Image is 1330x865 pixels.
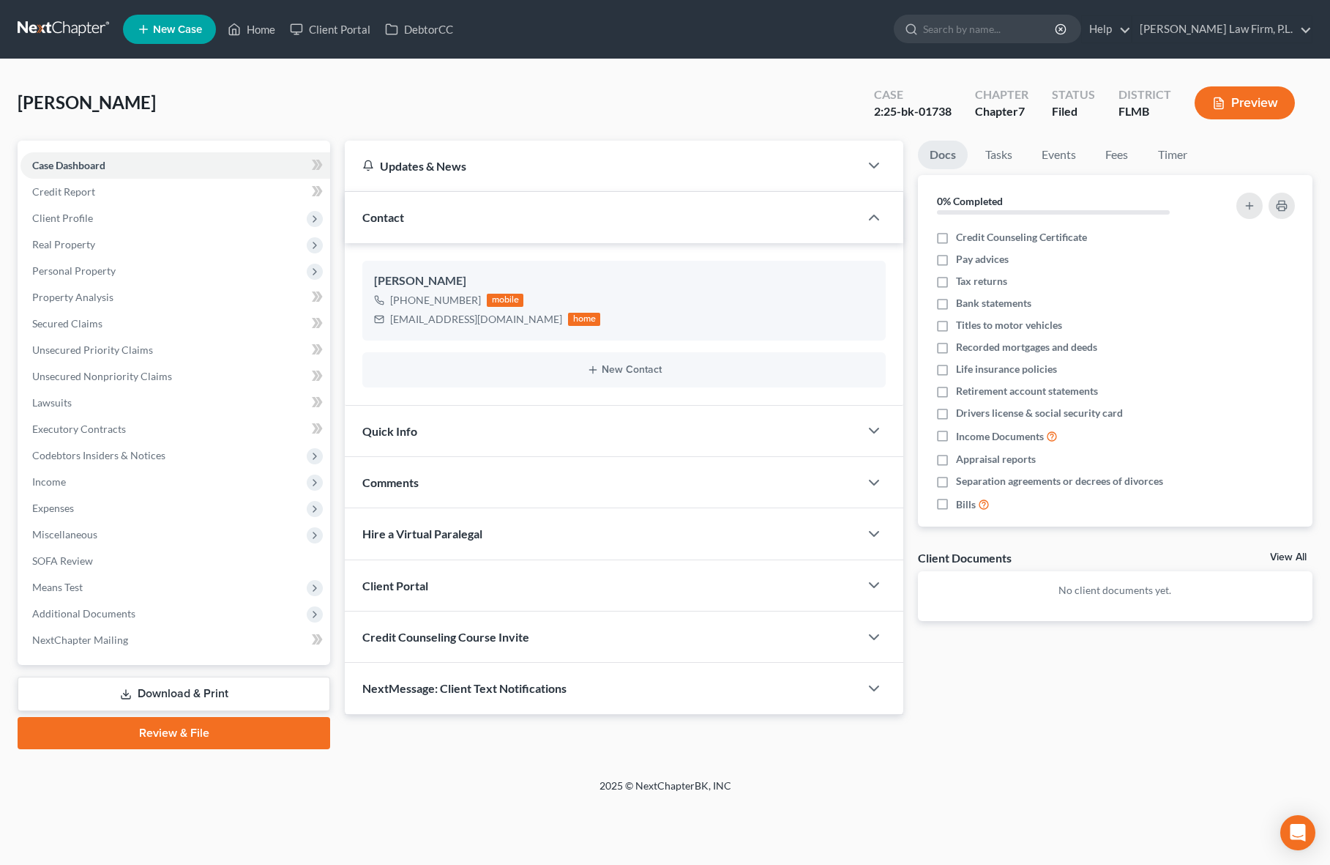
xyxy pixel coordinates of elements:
[20,363,330,390] a: Unsecured Nonpriority Claims
[20,179,330,205] a: Credit Report
[1118,86,1171,103] div: District
[956,230,1087,245] span: Credit Counseling Certificate
[32,423,126,435] span: Executory Contracts
[362,424,417,438] span: Quick Info
[32,396,72,409] span: Lawsuits
[956,340,1097,354] span: Recorded mortgages and deeds
[362,579,428,593] span: Client Portal
[1030,141,1088,169] a: Events
[956,384,1098,398] span: Retirement account statements
[362,210,404,224] span: Contact
[32,502,74,514] span: Expenses
[390,312,562,327] div: [EMAIL_ADDRESS][DOMAIN_NAME]
[32,370,172,382] span: Unsecured Nonpriority Claims
[1280,815,1315,850] div: Open Intercom Messenger
[220,16,283,42] a: Home
[32,344,153,356] span: Unsecured Priority Claims
[32,291,113,303] span: Property Analysis
[975,103,1028,120] div: Chapter
[1118,103,1171,120] div: FLMB
[568,313,600,326] div: home
[374,272,874,290] div: [PERSON_NAME]
[1052,86,1095,103] div: Status
[937,195,1003,207] strong: 0% Completed
[20,548,330,574] a: SOFA Review
[32,238,95,250] span: Real Property
[32,212,93,224] span: Client Profile
[1018,104,1025,118] span: 7
[362,527,482,541] span: Hire a Virtual Paralegal
[32,185,95,198] span: Credit Report
[18,92,156,113] span: [PERSON_NAME]
[956,452,1036,467] span: Appraisal reports
[20,284,330,311] a: Property Analysis
[362,630,529,644] span: Credit Counseling Course Invite
[32,475,66,488] span: Income
[1132,16,1312,42] a: [PERSON_NAME] Law Firm, P.L.
[923,15,1057,42] input: Search by name...
[32,159,105,171] span: Case Dashboard
[378,16,460,42] a: DebtorCC
[374,364,874,376] button: New Contact
[1094,141,1140,169] a: Fees
[20,337,330,363] a: Unsecured Priority Claims
[930,583,1301,598] p: No client documents yet.
[18,677,330,711] a: Download & Print
[874,86,952,103] div: Case
[32,554,93,567] span: SOFA Review
[32,317,102,330] span: Secured Claims
[487,294,523,307] div: mobile
[956,362,1057,376] span: Life insurance policies
[956,252,1009,267] span: Pay advices
[956,406,1123,420] span: Drivers license & social security card
[248,779,1083,805] div: 2025 © NextChapterBK, INC
[956,318,1062,333] span: Titles to motor vehicles
[32,581,83,593] span: Means Test
[283,16,378,42] a: Client Portal
[32,449,165,461] span: Codebtors Insiders & Notices
[32,607,135,620] span: Additional Documents
[32,528,97,541] span: Miscellaneous
[975,86,1028,103] div: Chapter
[1082,16,1131,42] a: Help
[32,264,116,277] span: Personal Property
[918,141,968,169] a: Docs
[362,158,842,174] div: Updates & News
[362,475,419,489] span: Comments
[362,681,567,695] span: NextMessage: Client Text Notifications
[20,416,330,442] a: Executory Contracts
[1195,86,1295,119] button: Preview
[20,627,330,653] a: NextChapter Mailing
[874,103,952,120] div: 2:25-bk-01738
[153,24,202,35] span: New Case
[1052,103,1095,120] div: Filed
[974,141,1024,169] a: Tasks
[20,390,330,416] a: Lawsuits
[18,717,330,749] a: Review & File
[20,311,330,337] a: Secured Claims
[1146,141,1199,169] a: Timer
[956,429,1044,444] span: Income Documents
[956,274,1007,289] span: Tax returns
[32,634,128,646] span: NextChapter Mailing
[390,293,481,308] div: [PHONE_NUMBER]
[20,152,330,179] a: Case Dashboard
[956,497,976,512] span: Bills
[956,474,1163,489] span: Separation agreements or decrees of divorces
[918,550,1012,565] div: Client Documents
[956,296,1031,311] span: Bank statements
[1270,552,1307,563] a: View All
